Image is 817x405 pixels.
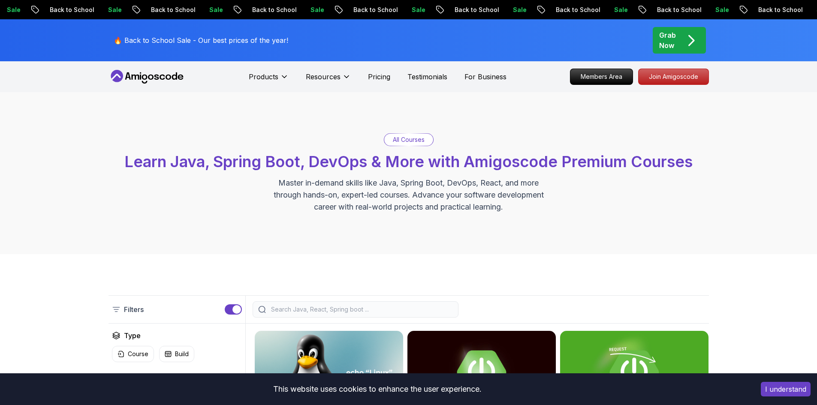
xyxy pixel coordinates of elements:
[306,72,351,89] button: Resources
[344,6,402,14] p: Back to School
[40,6,99,14] p: Back to School
[464,72,506,82] a: For Business
[243,6,301,14] p: Back to School
[639,69,708,84] p: Join Amigoscode
[648,6,706,14] p: Back to School
[200,6,227,14] p: Sale
[249,72,289,89] button: Products
[99,6,126,14] p: Sale
[393,135,425,144] p: All Courses
[402,6,430,14] p: Sale
[159,346,194,362] button: Build
[175,350,189,358] p: Build
[112,346,154,362] button: Course
[265,177,553,213] p: Master in-demand skills like Java, Spring Boot, DevOps, React, and more through hands-on, expert-...
[570,69,633,85] a: Members Area
[570,69,633,84] p: Members Area
[761,382,811,396] button: Accept cookies
[546,6,605,14] p: Back to School
[503,6,531,14] p: Sale
[638,69,709,85] a: Join Amigoscode
[249,72,278,82] p: Products
[142,6,200,14] p: Back to School
[659,30,676,51] p: Grab Now
[114,35,288,45] p: 🔥 Back to School Sale - Our best prices of the year!
[445,6,503,14] p: Back to School
[301,6,329,14] p: Sale
[706,6,733,14] p: Sale
[124,304,144,315] p: Filters
[269,305,453,314] input: Search Java, React, Spring boot ...
[306,72,341,82] p: Resources
[124,152,693,171] span: Learn Java, Spring Boot, DevOps & More with Amigoscode Premium Courses
[605,6,632,14] p: Sale
[749,6,807,14] p: Back to School
[368,72,390,82] a: Pricing
[124,330,141,341] h2: Type
[6,380,748,399] div: This website uses cookies to enhance the user experience.
[128,350,148,358] p: Course
[407,72,447,82] a: Testimonials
